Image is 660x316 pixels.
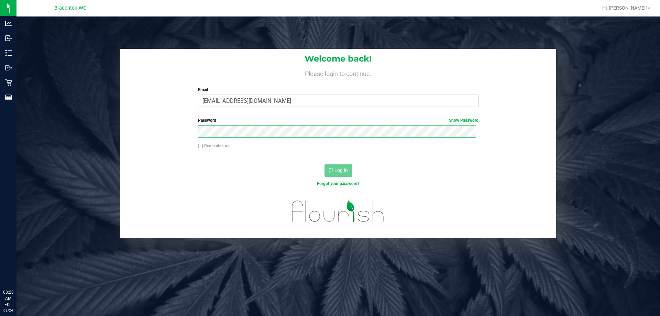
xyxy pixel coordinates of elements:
[284,194,393,229] img: flourish_logo.svg
[198,118,216,123] span: Password
[5,79,12,86] inline-svg: Retail
[5,35,12,42] inline-svg: Inbound
[198,144,203,149] input: Remember me
[5,94,12,101] inline-svg: Reports
[334,167,348,173] span: Log In
[5,50,12,56] inline-svg: Inventory
[54,5,86,11] span: Bradenton WC
[449,118,478,123] a: Show Password
[198,143,230,149] label: Remember me
[3,289,13,308] p: 08:28 AM EDT
[317,181,360,186] a: Forgot your password?
[602,5,647,11] span: Hi, [PERSON_NAME]!
[5,64,12,71] inline-svg: Outbound
[324,164,352,177] button: Log In
[5,20,12,27] inline-svg: Analytics
[3,308,13,313] p: 09/24
[198,87,478,93] label: Email
[120,54,556,63] h1: Welcome back!
[120,69,556,77] h4: Please login to continue.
